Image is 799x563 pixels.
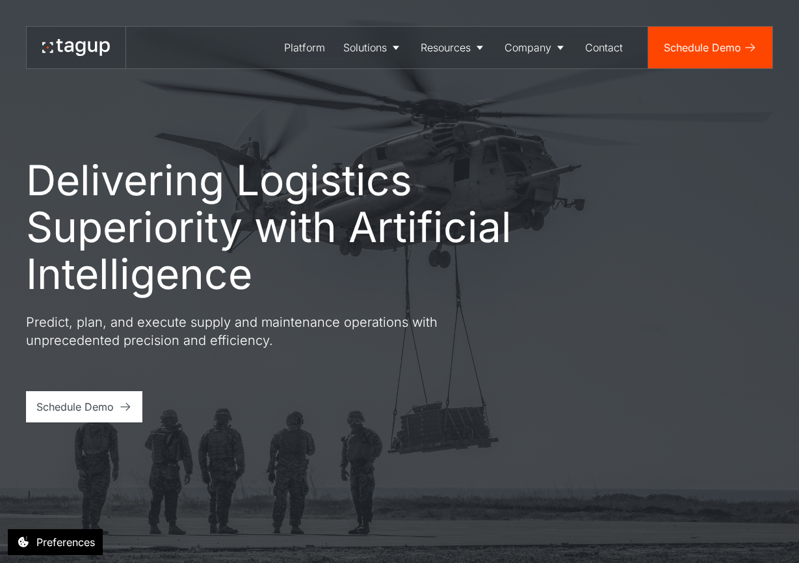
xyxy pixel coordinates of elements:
[343,40,387,55] div: Solutions
[504,40,551,55] div: Company
[26,157,572,297] h1: Delivering Logistics Superiority with Artificial Intelligence
[284,40,325,55] div: Platform
[275,27,334,68] a: Platform
[412,27,495,68] a: Resources
[334,27,412,68] a: Solutions
[648,27,772,68] a: Schedule Demo
[36,399,114,415] div: Schedule Demo
[576,27,632,68] a: Contact
[664,40,741,55] div: Schedule Demo
[36,534,95,550] div: Preferences
[421,40,471,55] div: Resources
[26,391,142,422] a: Schedule Demo
[26,313,494,350] p: Predict, plan, and execute supply and maintenance operations with unprecedented precision and eff...
[495,27,576,68] a: Company
[585,40,623,55] div: Contact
